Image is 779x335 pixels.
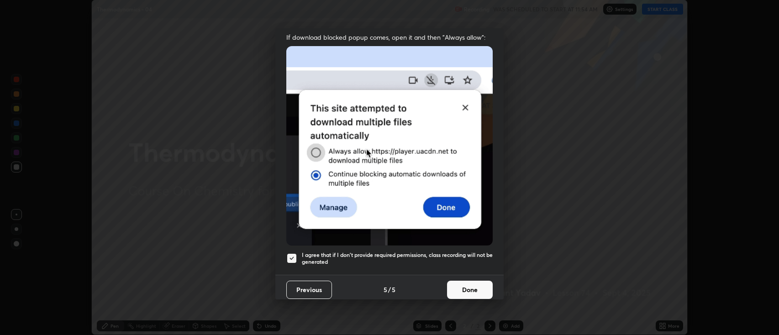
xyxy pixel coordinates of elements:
h5: I agree that if I don't provide required permissions, class recording will not be generated [302,251,493,266]
h4: 5 [384,285,387,294]
img: downloads-permission-blocked.gif [286,46,493,246]
span: If download blocked popup comes, open it and then "Always allow": [286,33,493,42]
button: Done [447,281,493,299]
button: Previous [286,281,332,299]
h4: / [388,285,391,294]
h4: 5 [392,285,395,294]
